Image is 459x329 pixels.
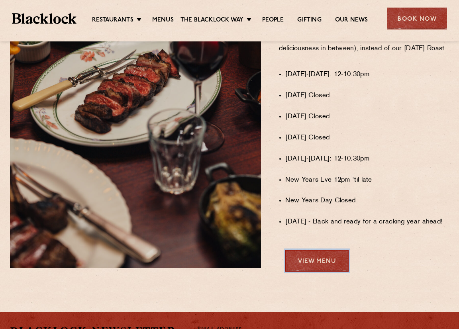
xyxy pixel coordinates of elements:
[285,112,449,122] li: [DATE] Closed
[285,196,449,206] li: New Years Day Closed
[285,250,349,272] a: View Menu
[152,16,174,25] a: Menus
[387,8,447,29] div: Book Now
[262,16,284,25] a: People
[285,69,449,80] li: [DATE]-[DATE]: 12-10.30pm
[297,16,321,25] a: Gifting
[285,133,449,143] li: [DATE] Closed
[285,217,449,227] li: [DATE] - Back and ready for a cracking year ahead!
[285,154,449,164] li: [DATE]-[DATE]: 12-10.30pm
[180,16,243,25] a: The Blacklock Way
[285,175,449,186] li: New Years Eve 12pm 'til late
[12,13,76,24] img: BL_Textured_Logo-footer-cropped.svg
[285,90,449,101] li: [DATE] Closed
[335,16,368,25] a: Our News
[92,16,133,25] a: Restaurants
